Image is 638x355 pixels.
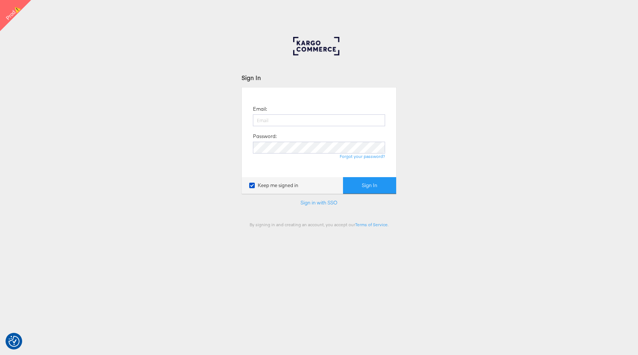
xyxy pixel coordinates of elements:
[355,222,388,227] a: Terms of Service
[301,199,337,206] a: Sign in with SSO
[241,222,397,227] div: By signing in and creating an account, you accept our .
[8,336,20,347] button: Consent Preferences
[241,73,397,82] div: Sign In
[249,182,298,189] label: Keep me signed in
[8,336,20,347] img: Revisit consent button
[340,154,385,159] a: Forgot your password?
[253,114,385,126] input: Email
[343,177,396,194] button: Sign In
[253,106,267,113] label: Email:
[253,133,277,140] label: Password:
